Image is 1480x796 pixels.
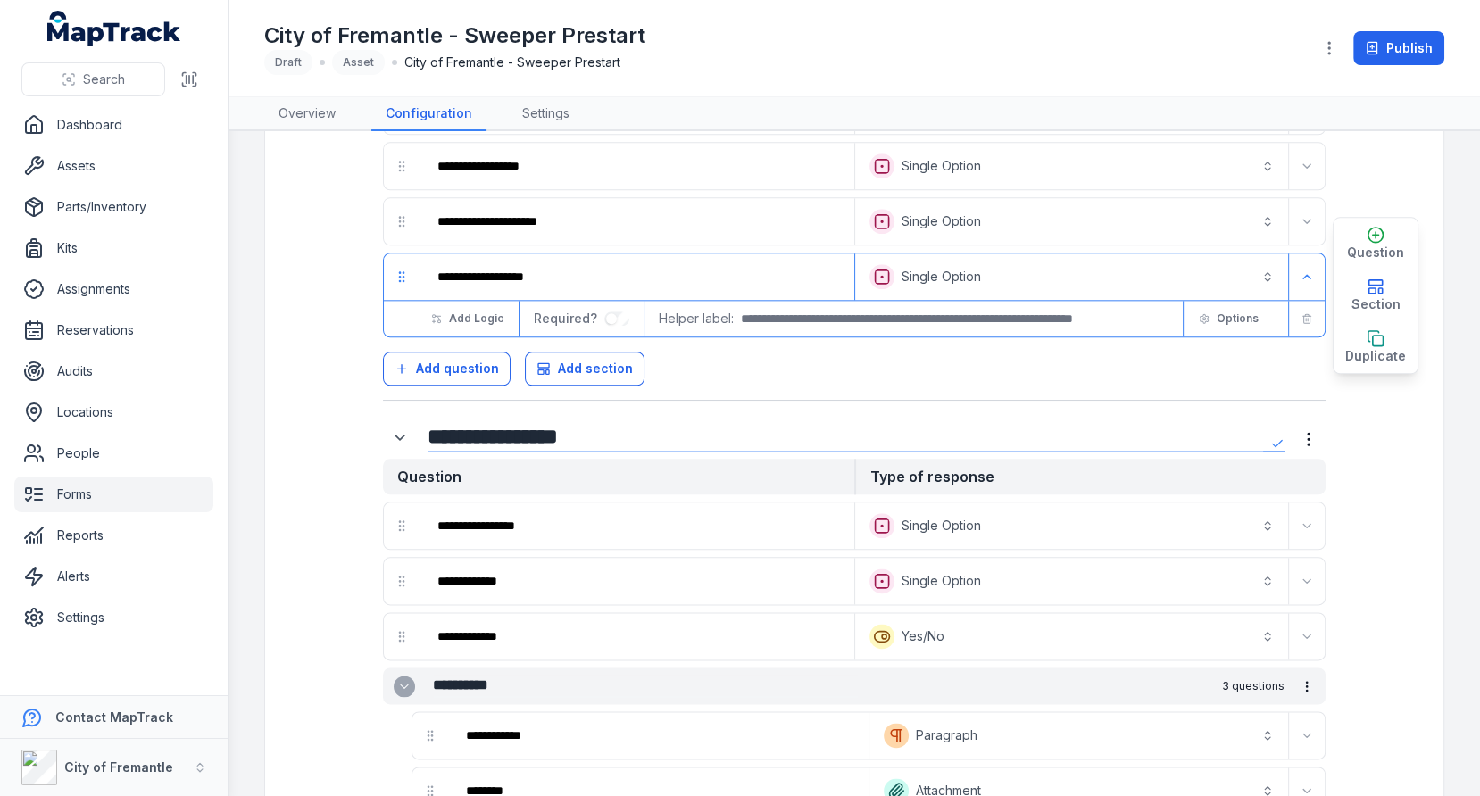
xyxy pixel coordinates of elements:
[64,759,173,775] strong: City of Fremantle
[1292,422,1326,456] button: more-detail
[859,257,1285,296] button: Single Option
[14,189,213,225] a: Parts/Inventory
[14,312,213,348] a: Reservations
[264,97,350,131] a: Overview
[395,518,409,533] svg: drag
[420,303,515,334] button: Add Logic
[395,269,409,284] svg: drag
[395,574,409,588] svg: drag
[1351,295,1401,313] span: Section
[452,716,865,755] div: :r7h:-form-item-label
[859,561,1285,601] button: Single Option
[423,617,851,656] div: :r77:-form-item-label
[384,508,420,543] div: drag
[1293,262,1321,291] button: Expand
[1334,269,1418,321] button: Section
[416,360,499,377] span: Add question
[395,629,409,643] svg: drag
[14,435,213,471] a: People
[264,21,645,50] h1: City of Fremantle - Sweeper Prestart
[1334,218,1418,269] button: Question
[371,97,486,131] a: Configuration
[14,353,213,389] a: Audits
[1293,567,1321,595] button: Expand
[1293,511,1321,540] button: Expand
[1293,152,1321,180] button: Expand
[1293,622,1321,651] button: Expand
[449,311,503,326] span: Add Logic
[859,617,1285,656] button: Yes/No
[14,518,213,553] a: Reports
[859,506,1285,545] button: Single Option
[1217,311,1259,326] span: Options
[383,459,854,494] strong: Question
[395,214,409,228] svg: drag
[534,311,604,326] span: Required?
[384,618,420,654] div: drag
[423,728,437,742] svg: drag
[1347,244,1404,261] span: Question
[14,600,213,635] a: Settings
[423,257,851,296] div: :r91:-form-item-label
[383,352,511,386] button: Add question
[55,709,173,725] strong: Contact MapTrack
[404,54,620,71] span: City of Fremantle - Sweeper Prestart
[558,360,633,377] span: Add section
[14,271,213,307] a: Assignments
[83,70,125,88] span: Search
[383,420,417,454] button: Expand
[14,107,213,143] a: Dashboard
[508,97,584,131] a: Settings
[395,159,409,173] svg: drag
[264,50,312,75] div: Draft
[383,420,420,454] div: :r6j:-form-item-label
[14,148,213,184] a: Assets
[423,561,851,601] div: :r71:-form-item-label
[14,477,213,512] a: Forms
[525,352,644,386] button: Add section
[604,311,629,326] input: :r96:-form-item-label
[14,230,213,266] a: Kits
[47,11,181,46] a: MapTrack
[384,563,420,599] div: drag
[14,394,213,430] a: Locations
[1187,303,1270,334] button: Options
[384,148,420,184] div: drag
[873,716,1285,755] button: Paragraph
[332,50,385,75] div: Asset
[1334,321,1418,373] button: Duplicate
[859,146,1285,186] button: Single Option
[423,202,851,241] div: :r6d:-form-item-label
[1345,347,1406,365] span: Duplicate
[859,202,1285,241] button: Single Option
[21,62,165,96] button: Search
[423,506,851,545] div: :r6r:-form-item-label
[423,146,851,186] div: :r67:-form-item-label
[1292,671,1322,701] button: more-detail
[412,717,448,753] div: drag
[384,203,420,239] div: drag
[384,259,420,294] div: drag
[1353,31,1444,65] button: Publish
[14,559,213,594] a: Alerts
[1293,721,1321,750] button: Expand
[854,459,1326,494] strong: Type of response
[1293,207,1321,236] button: Expand
[1222,679,1285,693] span: 3 questions
[394,676,415,697] button: Expand
[659,310,734,328] span: Helper label:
